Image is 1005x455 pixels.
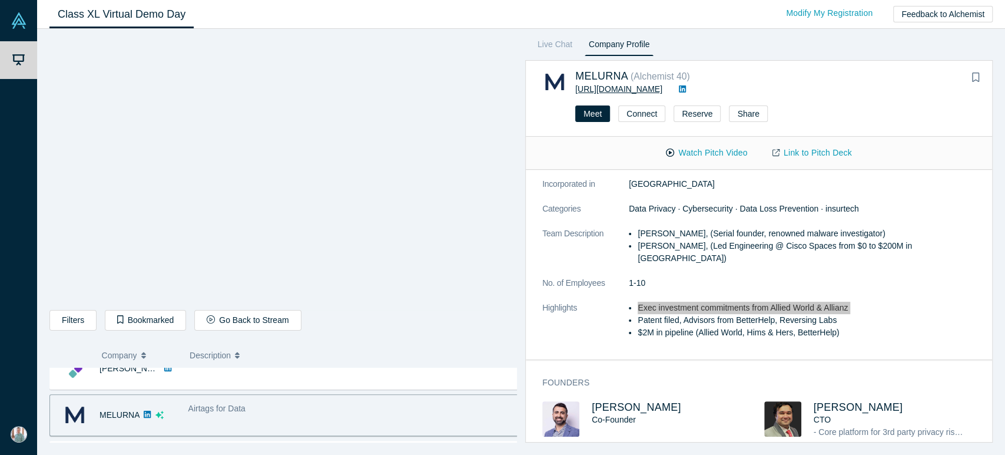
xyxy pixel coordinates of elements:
span: Description [190,343,231,368]
a: Modify My Registration [774,3,885,24]
span: Company [102,343,137,368]
button: Feedback to Alchemist [893,6,993,22]
img: Alchemist Vault Logo [11,12,27,29]
img: MELURNA's Logo [62,403,87,427]
a: Class XL Virtual Demo Day [49,1,194,28]
button: Company [102,343,178,368]
button: Meet [575,105,610,122]
a: [PERSON_NAME] [592,401,681,413]
img: Kimaru AI's Logo [62,356,87,381]
button: Reserve [674,105,721,122]
dd: [GEOGRAPHIC_DATA] [629,178,986,190]
button: Watch Pitch Video [654,143,759,163]
button: Bookmark [967,70,984,86]
a: Company Profile [585,37,654,56]
li: Patent filed, Advisors from BetterHelp, Reversing Labs [638,314,986,327]
button: Connect [618,105,665,122]
small: ( Alchemist 40 ) [631,71,690,81]
dt: Categories [542,203,629,227]
span: Data Privacy · Cybersecurity · Data Loss Prevention · insurtech [629,204,859,213]
img: Abhishek Bhattacharyya's Profile Image [764,401,801,437]
button: Filters [49,310,97,331]
a: MELURNA [575,70,628,82]
a: [URL][DOMAIN_NAME] [575,84,662,94]
a: [PERSON_NAME] [814,401,903,413]
dt: No. of Employees [542,277,629,302]
button: Bookmarked [105,310,186,331]
iframe: MELURNA [50,38,516,301]
button: Go Back to Stream [194,310,301,331]
dt: Highlights [542,302,629,351]
li: [PERSON_NAME], (Led Engineering @ Cisco Spaces from $0 to $200M in [GEOGRAPHIC_DATA]) [638,240,986,265]
svg: dsa ai sparkles [155,411,164,419]
span: CTO [814,415,831,424]
h3: Founders [542,377,969,389]
a: MELURNA [99,410,140,420]
li: Exec investment commitments from Allied World & Allianz [638,302,986,314]
li: $2M in pipeline (Allied World, Hims & Hers, BetterHelp) [638,327,986,339]
button: Share [729,105,767,122]
a: Link to Pitch Deck [760,143,864,163]
a: Live Chat [533,37,576,56]
dt: Incorporated in [542,178,629,203]
dt: Team Description [542,227,629,277]
button: Description [190,343,509,368]
dd: 1-10 [629,277,986,289]
span: Airtags for Data [188,404,246,413]
span: Co-Founder [592,415,636,424]
img: MELURNA's Logo [542,70,567,94]
li: [PERSON_NAME], (Serial founder, renowned malware investigator) [638,227,986,240]
img: Sam Jadali's Profile Image [542,401,579,437]
a: [PERSON_NAME] [99,364,167,373]
img: David Whalen's Account [11,426,27,443]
